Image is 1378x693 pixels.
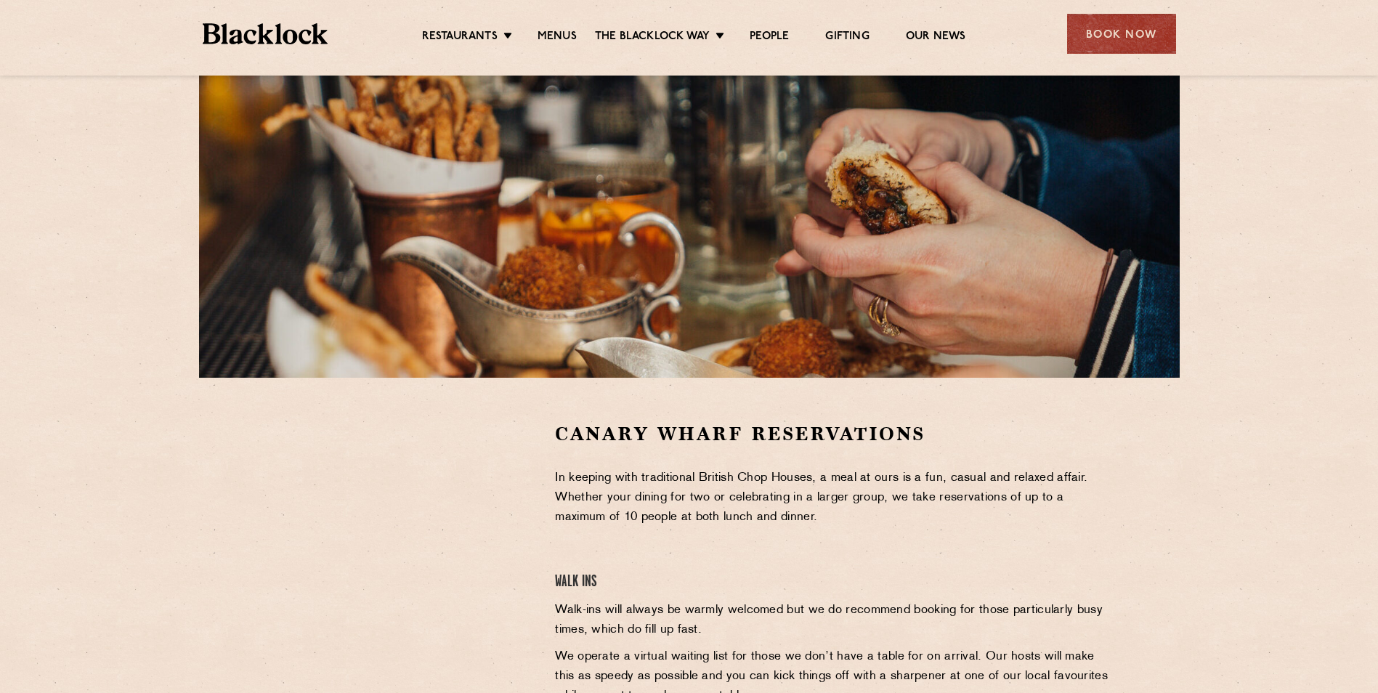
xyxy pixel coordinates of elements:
[750,30,789,46] a: People
[555,572,1112,592] h4: Walk Ins
[555,601,1112,640] p: Walk-ins will always be warmly welcomed but we do recommend booking for those particularly busy t...
[1067,14,1176,54] div: Book Now
[555,421,1112,447] h2: Canary Wharf Reservations
[906,30,966,46] a: Our News
[595,30,710,46] a: The Blacklock Way
[203,23,328,44] img: BL_Textured_Logo-footer-cropped.svg
[825,30,869,46] a: Gifting
[538,30,577,46] a: Menus
[318,421,481,640] iframe: OpenTable make booking widget
[422,30,498,46] a: Restaurants
[555,469,1112,527] p: In keeping with traditional British Chop Houses, a meal at ours is a fun, casual and relaxed affa...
